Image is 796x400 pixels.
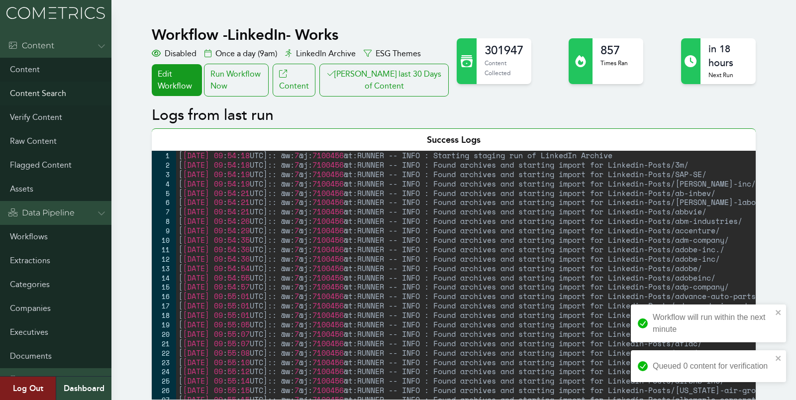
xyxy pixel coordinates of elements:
div: Workflow will run within the next minute [653,311,772,335]
div: LinkedIn Archive [285,48,356,60]
div: 11 [152,245,176,254]
a: Content [273,64,315,97]
button: close [775,308,782,316]
div: 26 [152,386,176,395]
div: 2 [152,160,176,170]
div: 10 [152,235,176,245]
div: 1 [152,151,176,160]
div: 5 [152,189,176,198]
div: 17 [152,301,176,310]
div: 19 [152,320,176,329]
div: 15 [152,282,176,292]
div: Success Logs [152,128,755,151]
a: Dashboard [56,377,111,400]
div: 6 [152,198,176,207]
div: 22 [152,348,176,358]
div: 18 [152,310,176,320]
div: 23 [152,358,176,367]
div: Content [8,40,54,52]
div: Queued 0 content for verification [653,360,772,372]
div: 25 [152,376,176,386]
div: Once a day (9am) [204,48,277,60]
p: Next Run [708,70,747,80]
h2: 301947 [485,42,523,58]
div: ESG Themes [364,48,421,60]
div: 21 [152,339,176,348]
div: 4 [152,179,176,189]
div: Admin [8,374,49,386]
p: Times Ran [600,58,628,68]
div: Data Pipeline [8,207,75,219]
div: 12 [152,254,176,264]
h2: in 18 hours [708,42,747,70]
h1: Workflow - LinkedIn- Works [152,26,451,44]
a: Edit Workflow [152,64,201,96]
div: 3 [152,170,176,179]
p: Content Collected [485,58,523,78]
div: 16 [152,292,176,301]
h2: Logs from last run [152,106,755,124]
div: Run Workflow Now [204,64,269,97]
div: 13 [152,264,176,273]
div: 9 [152,226,176,235]
div: 20 [152,329,176,339]
div: 24 [152,367,176,376]
button: close [775,354,782,362]
div: 7 [152,207,176,216]
h2: 857 [600,42,628,58]
button: [PERSON_NAME] last 30 Days of Content [319,64,449,97]
div: 14 [152,273,176,283]
div: 8 [152,216,176,226]
div: Disabled [152,48,197,60]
